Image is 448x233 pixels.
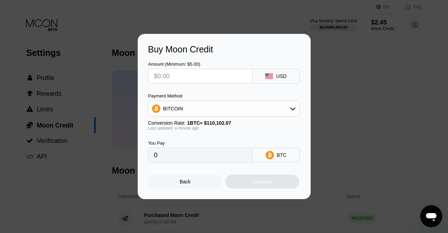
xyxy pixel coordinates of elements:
[276,73,287,79] div: USD
[163,106,183,111] div: BITCOIN
[148,93,299,99] div: Payment Method
[154,69,247,83] input: $0.00
[148,126,299,131] div: Last updated: a minute ago
[149,102,299,116] div: BITCOIN
[148,120,299,126] div: Conversion Rate:
[148,140,253,146] div: You Pay
[148,175,222,189] div: Back
[180,179,190,184] div: Back
[187,120,231,126] span: 1 BTC ≈ $110,102.07
[148,44,300,54] div: Buy Moon Credit
[148,61,253,67] div: Amount (Minimum: $5.00)
[277,152,287,158] div: BTC
[420,205,442,227] iframe: Button to launch messaging window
